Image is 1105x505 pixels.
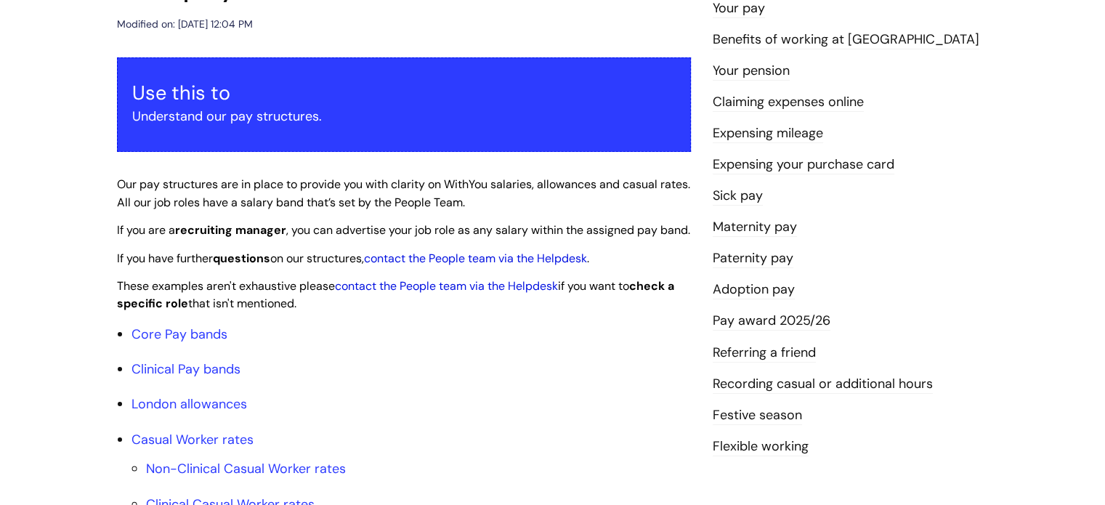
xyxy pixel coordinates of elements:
[713,155,894,174] a: Expensing your purchase card
[335,278,558,294] a: contact the People team via the Helpdesk
[713,218,797,237] a: Maternity pay
[132,105,676,128] p: Understand our pay structures.
[713,437,809,456] a: Flexible working
[713,375,933,394] a: Recording casual or additional hours
[117,251,589,266] span: If you have further on our structures, .
[117,222,690,238] span: If you are a , you can advertise your job role as any salary within the assigned pay band.
[131,360,240,378] a: Clinical Pay bands
[713,93,864,112] a: Claiming expenses online
[713,406,802,425] a: Festive season
[713,249,793,268] a: Paternity pay
[117,177,690,210] span: Our pay structures are in place to provide you with clarity on WithYou salaries, allowances and c...
[117,278,674,312] span: These examples aren't exhaustive please if you want to that isn't mentioned.
[213,251,270,266] strong: questions
[131,395,247,413] a: London allowances
[132,81,676,105] h3: Use this to
[713,187,763,206] a: Sick pay
[713,31,979,49] a: Benefits of working at [GEOGRAPHIC_DATA]
[175,222,286,238] strong: recruiting manager
[713,124,823,143] a: Expensing mileage
[131,431,254,448] a: Casual Worker rates
[713,312,830,331] a: Pay award 2025/26
[131,326,227,343] a: Core Pay bands
[713,280,795,299] a: Adoption pay
[713,62,790,81] a: Your pension
[146,460,346,477] a: Non-Clinical Casual Worker rates
[364,251,587,266] a: contact the People team via the Helpdesk
[117,15,253,33] div: Modified on: [DATE] 12:04 PM
[713,344,816,363] a: Referring a friend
